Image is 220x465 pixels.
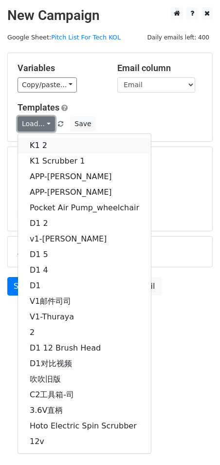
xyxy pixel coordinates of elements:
[18,356,151,372] a: D1对比视频
[18,309,151,325] a: V1-Thuraya
[144,32,213,43] span: Daily emails left: 400
[18,403,151,418] a: 3.6V直柄
[18,247,151,262] a: D1 5
[7,34,121,41] small: Google Sheet:
[7,7,213,24] h2: New Campaign
[18,418,151,434] a: Hoto Electric Spin Scrubber
[18,200,151,216] a: Pocket Air Pump_wheelchair
[18,185,151,200] a: APP-[PERSON_NAME]
[18,340,151,356] a: D1 12 Brush Head
[18,77,77,93] a: Copy/paste...
[51,34,121,41] a: Pitch List For Tech KOL
[18,216,151,231] a: D1 2
[18,138,151,153] a: K1 2
[18,116,55,131] a: Load...
[18,434,151,449] a: 12v
[70,116,95,131] button: Save
[18,153,151,169] a: K1 Scrubber 1
[18,231,151,247] a: v1-[PERSON_NAME]
[18,294,151,309] a: V1邮件司司
[171,418,220,465] iframe: Chat Widget
[144,34,213,41] a: Daily emails left: 400
[7,277,39,296] a: Send
[18,372,151,387] a: 吹吹旧版
[18,102,59,112] a: Templates
[117,63,202,74] h5: Email column
[18,278,151,294] a: D1
[18,262,151,278] a: D1 4
[18,325,151,340] a: 2
[18,387,151,403] a: C2工具箱-司
[18,63,103,74] h5: Variables
[18,169,151,185] a: APP-[PERSON_NAME]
